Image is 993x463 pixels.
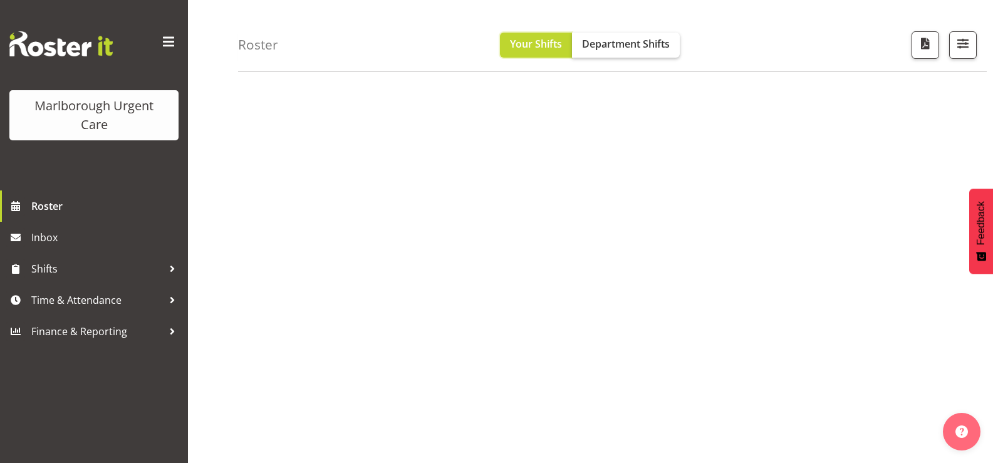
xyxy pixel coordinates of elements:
[955,425,968,438] img: help-xxl-2.png
[582,37,670,51] span: Department Shifts
[31,259,163,278] span: Shifts
[510,37,562,51] span: Your Shifts
[31,322,163,341] span: Finance & Reporting
[912,31,939,59] button: Download a PDF of the roster according to the set date range.
[9,31,113,56] img: Rosterit website logo
[949,31,977,59] button: Filter Shifts
[500,33,572,58] button: Your Shifts
[572,33,680,58] button: Department Shifts
[22,96,166,134] div: Marlborough Urgent Care
[31,197,182,216] span: Roster
[31,228,182,247] span: Inbox
[238,38,278,52] h4: Roster
[969,189,993,274] button: Feedback - Show survey
[31,291,163,310] span: Time & Attendance
[975,201,987,245] span: Feedback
